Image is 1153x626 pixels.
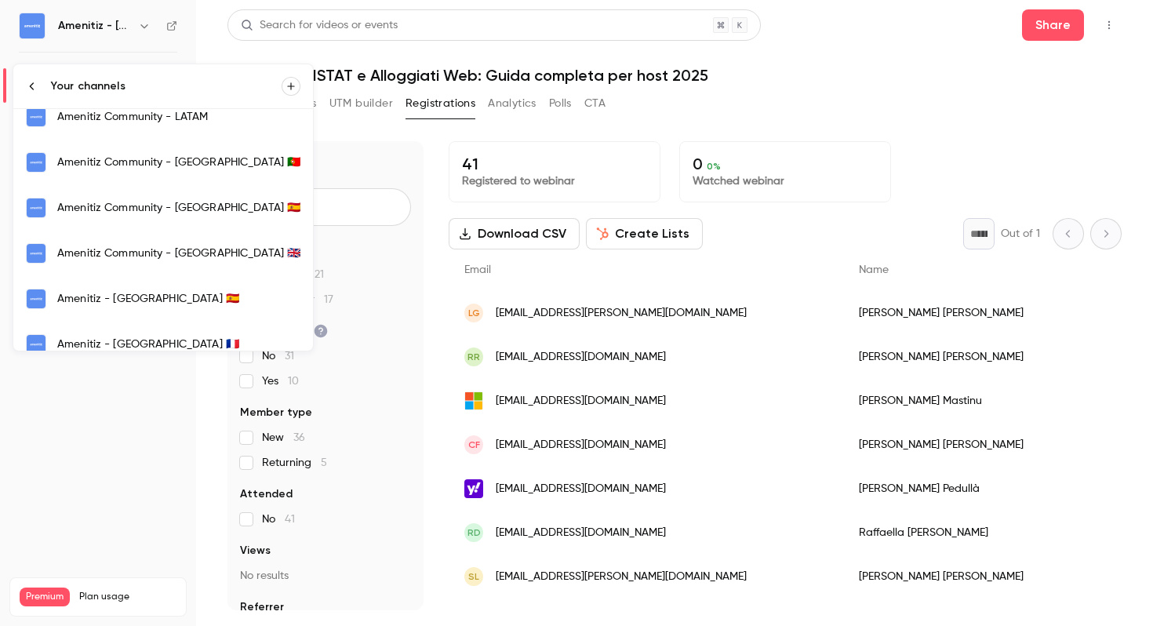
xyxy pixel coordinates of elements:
div: Your channels [51,78,282,94]
img: Amenitiz - España 🇪🇸 [27,289,45,308]
div: Amenitiz - [GEOGRAPHIC_DATA] 🇪🇸 [57,291,300,307]
div: Amenitiz Community - [GEOGRAPHIC_DATA] 🇬🇧 [57,246,300,261]
div: Amenitiz Community - LATAM [57,109,300,125]
img: Amenitiz Community - Spain 🇪🇸 [27,198,45,217]
div: Amenitiz - [GEOGRAPHIC_DATA] 🇫🇷 [57,337,300,352]
img: Amenitiz Community - Portugal 🇵🇹 [27,153,45,172]
img: Amenitiz - France 🇫🇷 [27,335,45,354]
div: Amenitiz Community - [GEOGRAPHIC_DATA] 🇪🇸 [57,200,300,216]
img: Amenitiz Community - UK 🇬🇧 [27,244,45,263]
div: Amenitiz Community - [GEOGRAPHIC_DATA] 🇵🇹 [57,155,300,170]
img: Amenitiz Community - LATAM [27,107,45,126]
